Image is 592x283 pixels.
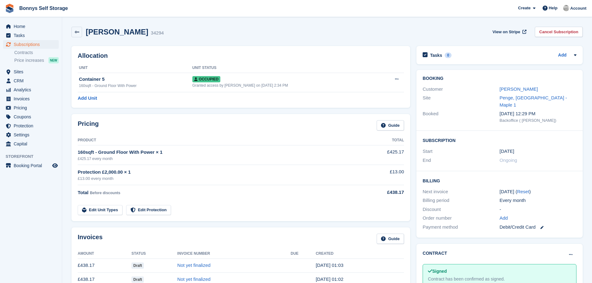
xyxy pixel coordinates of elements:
[423,197,499,204] div: Billing period
[3,139,59,148] a: menu
[500,148,514,155] time: 2024-03-16 00:00:00 UTC
[131,276,144,283] span: Draft
[14,40,51,49] span: Subscriptions
[423,206,499,213] div: Discount
[192,76,220,82] span: Occupied
[570,5,586,11] span: Account
[517,189,529,194] a: Reset
[192,83,379,88] div: Granted access by [PERSON_NAME] on [DATE] 2:34 PM
[354,165,404,185] td: £13.00
[78,205,122,215] a: Edit Unit Types
[14,76,51,85] span: CRM
[78,156,354,162] div: £425.17 every month
[377,120,404,130] a: Guide
[3,112,59,121] a: menu
[500,86,538,92] a: [PERSON_NAME]
[316,249,404,259] th: Created
[558,52,567,59] a: Add
[549,5,558,11] span: Help
[3,130,59,139] a: menu
[131,249,177,259] th: Status
[14,50,59,56] a: Contracts
[6,153,62,160] span: Storefront
[78,95,97,102] a: Add Unit
[500,188,576,195] div: [DATE] ( )
[3,94,59,103] a: menu
[500,117,576,124] div: Backoffice ( [PERSON_NAME])
[500,215,508,222] a: Add
[423,148,499,155] div: Start
[5,4,14,13] img: stora-icon-8386f47178a22dfd0bd8f6a31ec36ba5ce8667c1dd55bd0f319d3a0aa187defe.svg
[423,215,499,222] div: Order number
[316,276,343,282] time: 2025-08-16 00:02:21 UTC
[78,63,192,73] th: Unit
[3,85,59,94] a: menu
[500,95,567,107] a: Penge, [GEOGRAPHIC_DATA] - Maple 1
[423,157,499,164] div: End
[423,94,499,108] div: Site
[354,189,404,196] div: £438.17
[377,234,404,244] a: Guide
[3,76,59,85] a: menu
[90,191,120,195] span: Before discounts
[126,205,171,215] a: Edit Protection
[131,262,144,269] span: Draft
[291,249,316,259] th: Due
[423,250,447,257] h2: Contract
[14,57,44,63] span: Price increases
[78,120,99,130] h2: Pricing
[354,135,404,145] th: Total
[14,161,51,170] span: Booking Portal
[78,52,404,59] h2: Allocation
[177,262,211,268] a: Not yet finalized
[423,76,576,81] h2: Booking
[500,197,576,204] div: Every month
[151,30,164,37] div: 34294
[14,57,59,64] a: Price increases NEW
[423,86,499,93] div: Customer
[423,224,499,231] div: Payment method
[500,224,576,231] div: Debit/Credit Card
[78,249,131,259] th: Amount
[316,262,343,268] time: 2025-09-16 00:03:22 UTC
[78,135,354,145] th: Product
[79,76,192,83] div: Container 5
[14,31,51,40] span: Tasks
[14,103,51,112] span: Pricing
[3,103,59,112] a: menu
[177,276,211,282] a: Not yet finalized
[78,149,354,156] div: 160sqft - Ground Floor With Power × 1
[500,206,576,213] div: -
[17,3,70,13] a: Bonnys Self Storage
[445,52,452,58] div: 0
[14,121,51,130] span: Protection
[78,176,354,182] div: £13.00 every month
[423,188,499,195] div: Next invoice
[48,57,59,63] div: NEW
[3,22,59,31] a: menu
[3,31,59,40] a: menu
[14,130,51,139] span: Settings
[354,145,404,165] td: £425.17
[14,85,51,94] span: Analytics
[430,52,442,58] h2: Tasks
[3,161,59,170] a: menu
[428,268,571,275] div: Signed
[78,258,131,272] td: £438.17
[493,29,520,35] span: View on Stripe
[14,94,51,103] span: Invoices
[500,110,576,117] div: [DATE] 12:29 PM
[14,139,51,148] span: Capital
[79,83,192,89] div: 160sqft - Ground Floor With Power
[78,169,354,176] div: Protection £2,000.00 × 1
[3,40,59,49] a: menu
[423,177,576,184] h2: Billing
[563,5,569,11] img: James Bonny
[14,22,51,31] span: Home
[428,276,571,282] div: Contract has been confirmed as signed.
[78,190,89,195] span: Total
[192,63,379,73] th: Unit Status
[500,157,517,163] span: Ongoing
[490,27,528,37] a: View on Stripe
[518,5,530,11] span: Create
